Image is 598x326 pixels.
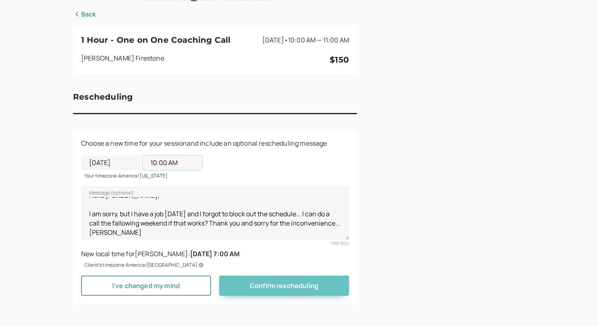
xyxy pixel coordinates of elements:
iframe: Chat Widget [558,287,598,326]
textarea: Message (optional) [81,186,349,239]
div: [PERSON_NAME] Firestone [81,53,330,66]
h3: Rescheduling [73,90,133,103]
span: Confirm rescheduling [250,281,318,290]
a: Back [73,9,96,20]
b: [DATE] 7:00 AM [190,249,240,258]
a: I've changed my mind [81,276,211,296]
h3: 1 Hour - One on One Coaching Call [81,33,259,46]
input: 12:00 AM [142,155,202,170]
div: $150 [330,53,349,66]
div: Client's timezone: America/[GEOGRAPHIC_DATA] [81,259,349,269]
div: New local time for [PERSON_NAME] : [81,249,349,259]
span: 10:00 AM — 11:00 AM [288,36,349,44]
span: • [284,36,288,44]
div: Your timezone: America/[US_STATE] [81,170,349,180]
button: Confirm rescheduling [219,276,349,296]
p: Choose a new time for your session and include an optional rescheduling message [81,138,349,149]
span: Message (optional) [89,189,134,197]
span: [DATE] [262,36,349,44]
input: Start date [81,155,141,170]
